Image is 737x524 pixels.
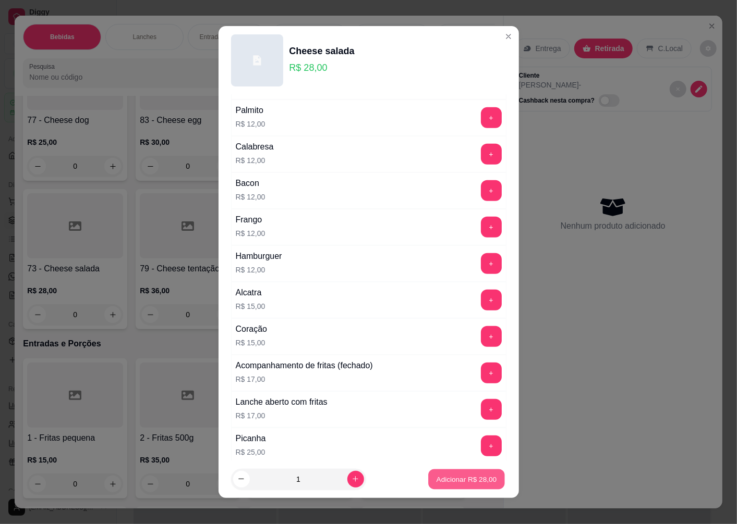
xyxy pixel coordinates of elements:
button: increase-product-quantity [347,471,364,488]
button: add [481,180,502,201]
p: Adicionar R$ 28,00 [437,474,497,484]
button: decrease-product-quantity [233,471,250,488]
div: Alcatra [236,286,265,299]
p: R$ 17,00 [236,410,328,421]
div: Palmito [236,104,265,117]
button: Close [500,28,517,45]
div: Coração [236,323,267,335]
div: Frango [236,214,265,226]
div: Cheese salada [289,44,355,58]
div: Calabresa [236,141,274,153]
p: R$ 12,00 [236,119,265,129]
div: Picanha [236,432,266,445]
button: add [481,363,502,383]
div: Acompanhamento de fritas (fechado) [236,359,373,372]
button: add [481,290,502,310]
button: add [481,399,502,420]
button: Adicionar R$ 28,00 [429,469,505,489]
button: add [481,326,502,347]
p: R$ 28,00 [289,60,355,75]
button: add [481,144,502,165]
p: R$ 12,00 [236,228,265,239]
p: R$ 17,00 [236,374,373,384]
p: R$ 15,00 [236,338,267,348]
div: Lanche aberto com fritas [236,396,328,408]
p: R$ 25,00 [236,447,266,457]
button: add [481,217,502,238]
div: Bacon [236,177,265,190]
p: R$ 12,00 [236,155,274,166]
button: add [481,107,502,128]
button: add [481,253,502,274]
p: R$ 15,00 [236,301,265,311]
p: R$ 12,00 [236,265,282,275]
p: R$ 12,00 [236,192,265,202]
button: add [481,435,502,456]
div: Hamburguer [236,250,282,263]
